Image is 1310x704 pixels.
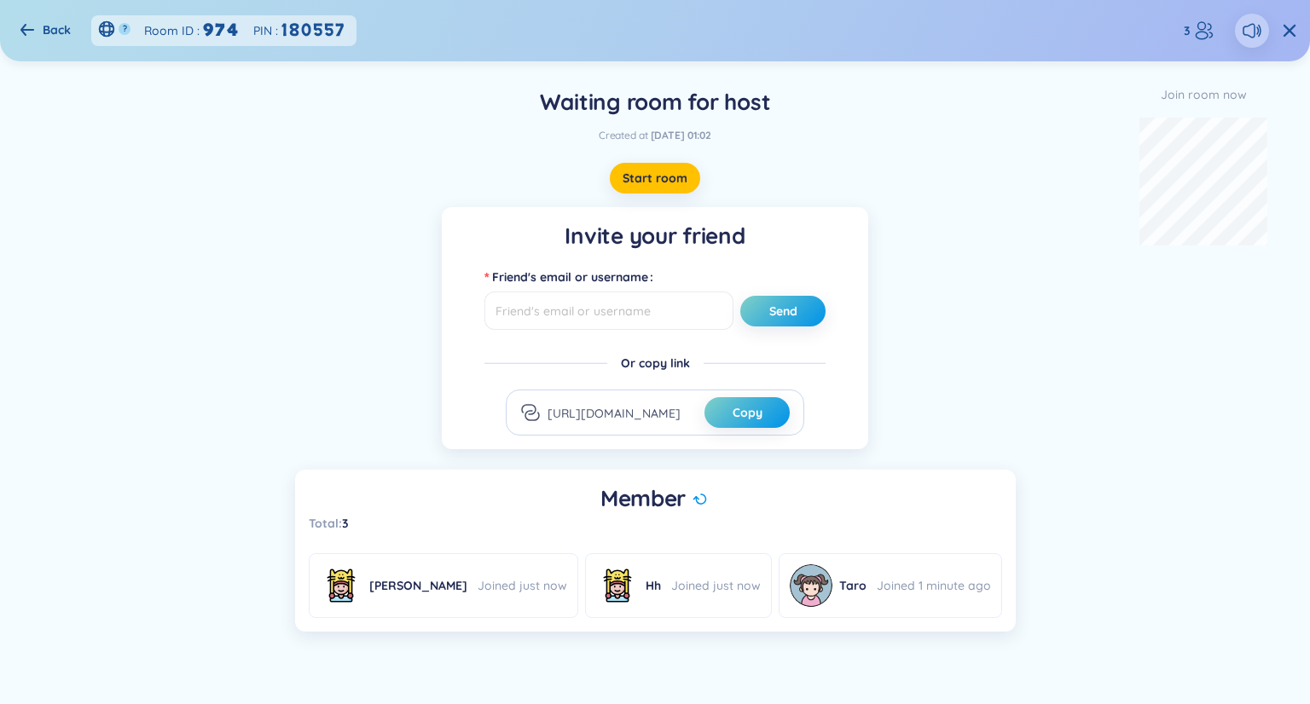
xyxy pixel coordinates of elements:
h1: Waiting room for host [67,87,1243,118]
div: Joined 1 minute ago [877,576,991,595]
div: 180557 [281,17,350,43]
a: Back [20,20,71,42]
div: Join room now [1139,85,1267,104]
img: avatar [790,564,832,607]
span: Created at [599,129,651,141]
span: Room ID [144,21,194,40]
img: avatar [320,564,362,607]
img: avatar [596,564,639,607]
button: ? [119,23,130,35]
h1: Member [600,483,686,514]
span: Taro [839,576,867,595]
div: Or copy link [607,350,704,376]
div: : [253,17,350,43]
button: Send [740,296,826,326]
button: Start room [610,163,700,193]
span: Total : [309,514,342,533]
h1: Invite your friend [455,221,855,251]
button: Copy [704,397,790,428]
label: Friend's email or username [484,263,660,291]
input: Friend's email or username [484,291,733,330]
span: Hh [646,576,661,595]
span: [DATE] 01:02 [651,129,712,141]
span: [PERSON_NAME] [369,576,467,595]
div: Back [43,20,71,39]
span: PIN [253,21,272,40]
div: : [144,17,240,43]
div: [URL][DOMAIN_NAME] [548,404,681,421]
span: Start room [623,170,687,187]
div: Joined just now [478,576,567,595]
div: Joined just now [671,576,761,595]
span: 3 [342,514,349,533]
span: Send [769,303,797,320]
strong: 974 [203,17,240,43]
span: Copy [733,404,762,421]
strong: 3 [1184,21,1191,40]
